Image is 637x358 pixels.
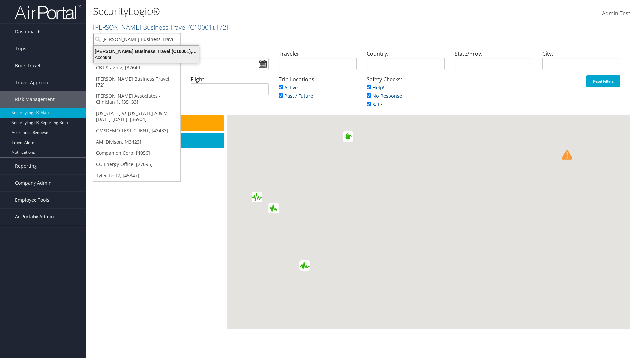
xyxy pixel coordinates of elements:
[93,4,451,18] h1: SecurityLogic®
[93,170,180,181] a: Tyler Test2, [45347]
[93,159,180,170] a: CO Energy Office, [27095]
[90,54,203,60] div: Account
[93,125,180,136] a: GMSDEMO TEST CLIENT, [43433]
[188,23,214,31] span: ( C10001 )
[274,50,362,75] div: Traveler:
[602,3,630,24] a: Admin Test
[93,23,228,31] a: [PERSON_NAME] Business Travel
[15,209,54,225] span: AirPortal® Admin
[15,91,55,108] span: Risk Management
[93,148,180,159] a: Companion Corp, [4056]
[15,192,49,208] span: Employee Tools
[274,75,362,107] div: Trip Locations:
[93,62,180,73] a: CBT Staging, [32649]
[252,192,262,202] div: Green earthquake alert (Magnitude 4.6M, Depth:35km) in Guatemala 28/08/2025 14:46 UTC, 130 thousa...
[186,75,274,101] div: Flight:
[214,23,228,31] span: , [ 72 ]
[93,90,180,108] a: [PERSON_NAME] Associates - Clinician 1, [35133]
[279,84,298,90] a: Active
[450,50,537,75] div: State/Prov:
[279,93,313,99] a: Past / Future
[15,24,42,40] span: Dashboards
[299,260,310,271] div: Green earthquake alert (Magnitude 4.8M, Depth:260.716km) in Argentina 28/08/2025 17:02 UTC, 130 t...
[15,4,81,20] img: airportal-logo.png
[15,40,26,57] span: Trips
[90,48,203,54] div: [PERSON_NAME] Business Travel (C10001), [72]
[367,93,402,99] a: No Response
[343,131,353,142] div: Green alert for tropical cyclone FERNAND-25. Population affected by Category 1 (120 km/h) wind sp...
[15,158,37,174] span: Reporting
[93,73,180,90] a: [PERSON_NAME] Business Travel, [72]
[268,203,279,213] div: Green earthquake alert (Magnitude 4.5M, Depth:10km) in Costa Rica 28/08/2025 07:03 UTC, 2 thousan...
[15,57,40,74] span: Book Travel
[586,75,620,87] button: Reset Filters
[93,33,180,45] input: Search Accounts
[367,101,382,108] a: Safe
[602,10,630,17] span: Admin Test
[15,74,50,91] span: Travel Approval
[93,136,180,148] a: AMI Divison, [43423]
[362,50,450,75] div: Country:
[362,75,450,115] div: Safety Checks:
[537,50,625,75] div: City:
[93,108,180,125] a: [US_STATE] vs [US_STATE] A & M [DATE]-[DATE], [36904]
[93,35,451,43] p: Filter:
[367,84,384,90] a: Help!
[15,175,52,191] span: Company Admin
